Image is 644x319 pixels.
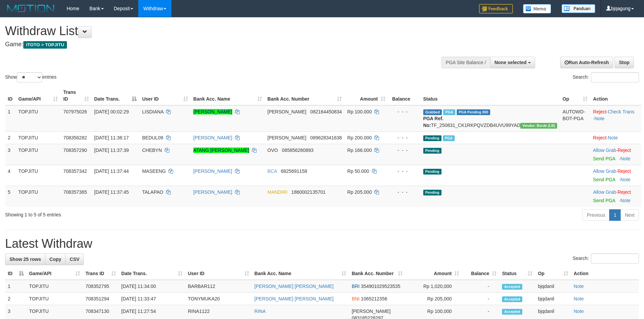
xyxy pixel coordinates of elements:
a: Previous [582,209,610,221]
td: Rp 205,000 [405,293,462,305]
label: Search: [573,72,639,82]
span: MASEENG [142,168,166,174]
span: Accepted [502,296,522,302]
span: Vendor URL: https://dashboard.q2checkout.com/secure [520,123,557,129]
span: MANDIRI [267,189,287,195]
th: Trans ID: activate to sort column ascending [61,86,91,105]
td: BARBAR112 [185,280,252,293]
h4: Game: [5,41,423,48]
a: Reject [593,135,606,140]
img: panduan.png [562,4,595,13]
a: [PERSON_NAME] [193,168,232,174]
th: Amount: activate to sort column ascending [405,267,462,280]
th: Date Trans.: activate to sort column ascending [119,267,185,280]
a: Note [620,156,630,161]
span: Marked by bjqwili [443,109,455,115]
span: [DATE] 11:36:17 [94,135,129,140]
th: Bank Acc. Name: activate to sort column ascending [252,267,349,280]
span: · [593,148,617,153]
a: Note [608,135,618,140]
label: Show entries [5,72,56,82]
a: Check Trans [608,109,635,114]
th: ID: activate to sort column descending [5,267,26,280]
a: Run Auto-Refresh [560,57,613,68]
a: Reject [618,189,631,195]
span: BNI [352,296,359,301]
td: 5 [5,186,16,207]
a: Show 25 rows [5,254,45,265]
a: Note [574,296,584,301]
span: Copy 1065212356 to clipboard [361,296,387,301]
span: Marked by bjqdanil [443,135,455,141]
span: None selected [495,60,527,65]
a: Note [620,177,630,182]
span: Pending [423,169,442,175]
th: Op: activate to sort column ascending [535,267,571,280]
h1: Withdraw List [5,24,423,38]
td: 2 [5,293,26,305]
td: [DATE] 11:34:00 [119,280,185,293]
span: 708357365 [63,189,87,195]
a: Send PGA [593,177,615,182]
th: Bank Acc. Name: activate to sort column ascending [191,86,265,105]
a: [PERSON_NAME] [193,189,232,195]
th: ID [5,86,16,105]
span: Pending [423,190,442,195]
div: - - - [391,108,418,115]
span: TALAPAO [142,189,163,195]
td: 3 [5,144,16,165]
th: Amount: activate to sort column ascending [344,86,388,105]
a: Note [594,116,604,121]
a: Copy [45,254,66,265]
th: Game/API: activate to sort column ascending [16,86,61,105]
td: TOPJITU [16,186,61,207]
span: Copy [49,257,61,262]
span: 708357290 [63,148,87,153]
span: Rp 205.000 [347,189,372,195]
span: Copy 082164450834 to clipboard [310,109,342,114]
button: None selected [490,57,535,68]
span: Rp 200.000 [347,135,372,140]
span: [PERSON_NAME] [352,309,390,314]
a: Send PGA [593,156,615,161]
div: - - - [391,168,418,175]
span: CSV [70,257,79,262]
td: TOPJITU [16,105,61,132]
th: User ID: activate to sort column ascending [139,86,190,105]
span: Copy 1860002135701 to clipboard [291,189,326,195]
td: TOPJITU [16,131,61,144]
a: CSV [65,254,84,265]
th: Game/API: activate to sort column ascending [26,267,83,280]
th: Date Trans.: activate to sort column descending [92,86,140,105]
span: Accepted [502,284,522,290]
a: [PERSON_NAME] [193,135,232,140]
td: 1 [5,280,26,293]
a: Send PGA [593,198,615,203]
th: Op: activate to sort column ascending [560,86,590,105]
a: RINA [255,309,266,314]
span: [PERSON_NAME] [267,135,306,140]
span: Rp 166.000 [347,148,372,153]
td: TOPJITU [16,165,61,186]
div: PGA Site Balance / [442,57,490,68]
h1: Latest Withdraw [5,237,639,250]
span: PGA Pending [457,109,491,115]
span: Copy 6825691158 to clipboard [281,168,307,174]
td: · [590,165,641,186]
span: Accepted [502,309,522,315]
td: · [590,186,641,207]
th: Action [590,86,641,105]
span: · [593,168,617,174]
div: - - - [391,189,418,195]
span: Rp 100.000 [347,109,372,114]
input: Search: [591,254,639,264]
a: Reject [593,109,606,114]
th: Bank Acc. Number: activate to sort column ascending [349,267,405,280]
img: Button%20Memo.svg [523,4,551,14]
img: MOTION_logo.png [5,3,56,14]
span: Copy 085856280893 to clipboard [282,148,313,153]
a: [PERSON_NAME] [PERSON_NAME] [255,284,334,289]
a: [PERSON_NAME] [193,109,232,114]
span: Pending [423,148,442,154]
td: - [462,293,499,305]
